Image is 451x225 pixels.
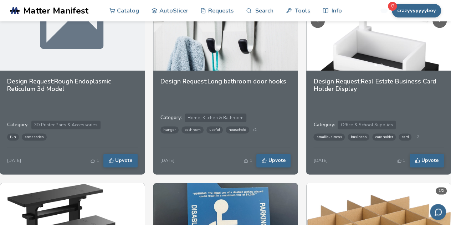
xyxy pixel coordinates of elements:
button: Upvote [103,154,138,167]
span: accessories [22,133,47,140]
span: smallbusiness [313,133,345,140]
h3: Design Request: Real Estate Business Card Holder Display [313,78,444,92]
span: + 2 [414,135,419,139]
button: Send feedback via email [430,204,446,220]
div: [DATE] [7,158,21,163]
a: Design Request:Real Estate Business Card Holder Display [313,78,444,96]
span: 3D Printer Parts & Accessories [31,121,101,129]
button: Go to image 1 [374,63,377,66]
h3: Design Request: Long bathroom door hooks [160,78,291,85]
span: cardholder [372,133,396,140]
span: + 2 [252,128,257,132]
div: 1 / 2 [436,187,447,194]
div: [DATE] [313,158,327,163]
button: crazyyyyyyyboy [392,4,441,17]
button: Go to image 2 [380,63,383,66]
span: 1 [403,158,405,163]
a: Design Request:Rough Endoplasmic Reticulum 3d Model [7,78,138,96]
span: Home, Kitchen & Bathroom [185,113,246,122]
span: Upvote [421,158,439,163]
span: Matter Manifest [23,6,88,16]
span: Category: [7,121,29,128]
span: bathroom [181,126,204,133]
span: card [399,133,411,140]
span: Upvote [115,158,132,163]
h3: Design Request: Rough Endoplasmic Reticulum 3d Model [7,78,138,92]
span: Category: [313,121,335,128]
span: useful [206,126,223,133]
button: Upvote [256,154,291,167]
span: hanger [160,126,179,133]
a: Design Request:Long bathroom door hooks [160,78,291,89]
span: 1 [250,158,252,163]
span: Upvote [268,158,285,163]
span: business [348,133,369,140]
span: 1 [97,158,99,163]
div: [DATE] [160,158,174,163]
span: Office & School Supplies [338,121,396,129]
span: household [226,126,249,133]
span: fun [7,133,19,140]
button: Upvote [410,154,444,167]
span: Category: [160,114,182,121]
